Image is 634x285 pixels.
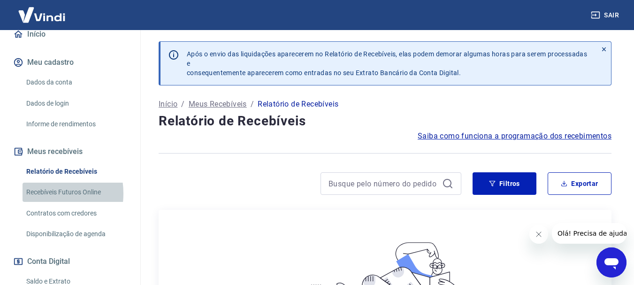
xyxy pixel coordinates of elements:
h4: Relatório de Recebíveis [159,112,611,131]
button: Filtros [473,172,536,195]
a: Recebíveis Futuros Online [23,183,129,202]
a: Contratos com credores [23,204,129,223]
button: Conta Digital [11,251,129,272]
a: Disponibilização de agenda [23,224,129,244]
button: Meu cadastro [11,52,129,73]
p: Relatório de Recebíveis [258,99,338,110]
button: Sair [589,7,623,24]
a: Informe de rendimentos [23,115,129,134]
input: Busque pelo número do pedido [328,177,438,191]
a: Meus Recebíveis [189,99,247,110]
iframe: Mensagem da empresa [552,223,626,244]
button: Meus recebíveis [11,141,129,162]
a: Dados de login [23,94,129,113]
p: / [181,99,184,110]
span: Olá! Precisa de ajuda? [6,7,79,14]
a: Início [11,24,129,45]
iframe: Botão para abrir a janela de mensagens [596,247,626,277]
p: / [251,99,254,110]
a: Relatório de Recebíveis [23,162,129,181]
iframe: Fechar mensagem [529,225,548,244]
button: Exportar [548,172,611,195]
p: Após o envio das liquidações aparecerem no Relatório de Recebíveis, elas podem demorar algumas ho... [187,49,589,77]
a: Saiba como funciona a programação dos recebimentos [418,131,611,142]
a: Dados da conta [23,73,129,92]
img: Vindi [11,0,72,29]
a: Início [159,99,177,110]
